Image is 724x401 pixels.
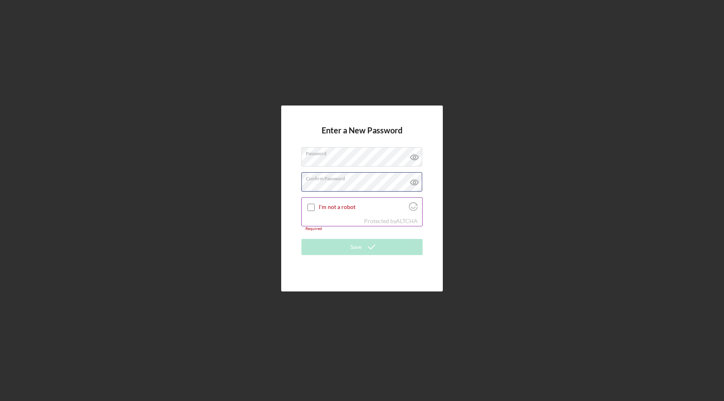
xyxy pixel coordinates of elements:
div: Save [350,239,362,255]
label: Confirm Password [306,173,422,182]
div: Required [301,226,423,231]
a: Visit Altcha.org [396,217,418,224]
label: I'm not a robot [319,204,406,210]
div: Protected by [364,218,418,224]
label: Password [306,148,422,156]
a: Visit Altcha.org [409,205,418,212]
button: Save [301,239,423,255]
h4: Enter a New Password [322,126,402,147]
